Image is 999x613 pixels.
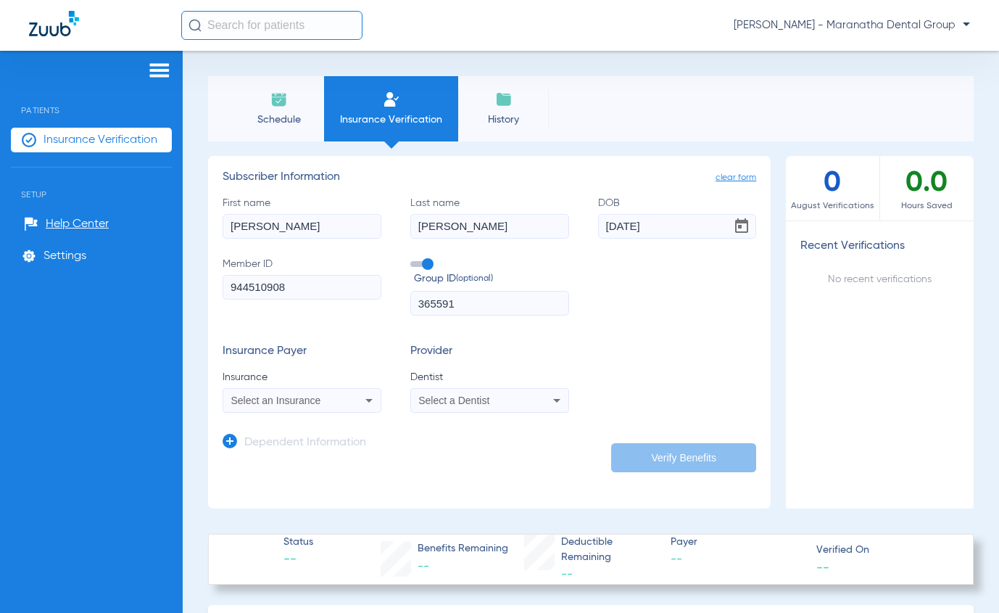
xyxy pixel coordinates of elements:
[727,212,756,241] button: Open calendar
[418,561,429,572] span: --
[383,91,400,108] img: Manual Insurance Verification
[223,345,381,359] h3: Insurance Payer
[43,249,86,263] span: Settings
[786,156,879,221] div: 0
[231,395,321,406] span: Select an Insurance
[244,112,313,127] span: Schedule
[223,196,381,239] label: First name
[410,214,569,239] input: Last name
[283,535,313,550] span: Status
[46,217,109,231] span: Help Center
[786,199,879,213] span: August Verifications
[410,196,569,239] label: Last name
[223,257,381,316] label: Member ID
[414,271,569,287] span: Group ID
[598,214,757,239] input: DOBOpen calendar
[561,535,658,565] span: Deductible Remaining
[495,91,513,108] img: History
[828,274,932,284] span: No recent verifications
[734,18,970,33] span: [PERSON_NAME] - Maranatha Dental Group
[223,170,756,185] h3: Subscriber Information
[223,370,381,384] span: Insurance
[223,275,381,300] input: Member ID
[188,19,202,32] img: Search Icon
[816,543,950,558] span: Verified On
[270,91,288,108] img: Schedule
[148,62,171,79] img: hamburger-icon
[561,569,573,580] span: --
[335,112,447,127] span: Insurance Verification
[469,112,538,127] span: History
[11,168,172,199] span: Setup
[29,11,79,36] img: Zuub Logo
[816,559,829,575] span: --
[598,196,757,239] label: DOB
[244,436,366,451] h3: Dependent Information
[223,214,381,239] input: First name
[410,370,569,384] span: Dentist
[11,83,172,115] span: Patients
[456,271,493,287] small: (optional)
[880,199,974,213] span: Hours Saved
[611,443,756,472] button: Verify Benefits
[283,551,313,569] span: --
[880,156,974,221] div: 0.0
[418,541,508,556] span: Benefits Remaining
[418,395,489,406] span: Select a Dentist
[181,11,362,40] input: Search for patients
[24,217,109,231] a: Help Center
[716,170,756,185] span: clear form
[671,551,804,569] span: --
[410,345,569,359] h3: Provider
[43,133,157,147] span: Insurance Verification
[671,535,804,550] span: Payer
[786,239,974,254] h3: Recent Verifications
[927,543,999,613] iframe: Chat Widget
